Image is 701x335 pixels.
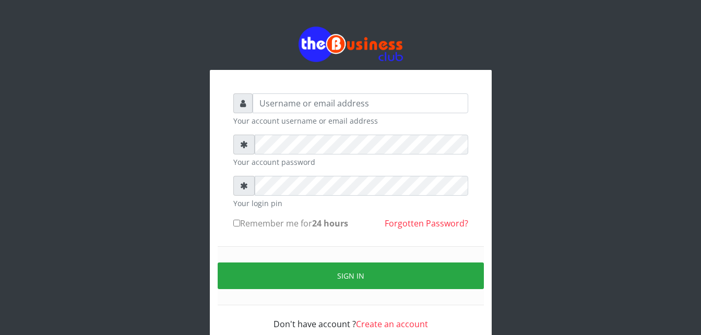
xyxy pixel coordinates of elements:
[233,220,240,226] input: Remember me for24 hours
[233,198,468,209] small: Your login pin
[356,318,428,330] a: Create an account
[385,218,468,229] a: Forgotten Password?
[253,93,468,113] input: Username or email address
[233,305,468,330] div: Don't have account ?
[312,218,348,229] b: 24 hours
[233,217,348,230] label: Remember me for
[218,262,484,289] button: Sign in
[233,157,468,167] small: Your account password
[233,115,468,126] small: Your account username or email address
